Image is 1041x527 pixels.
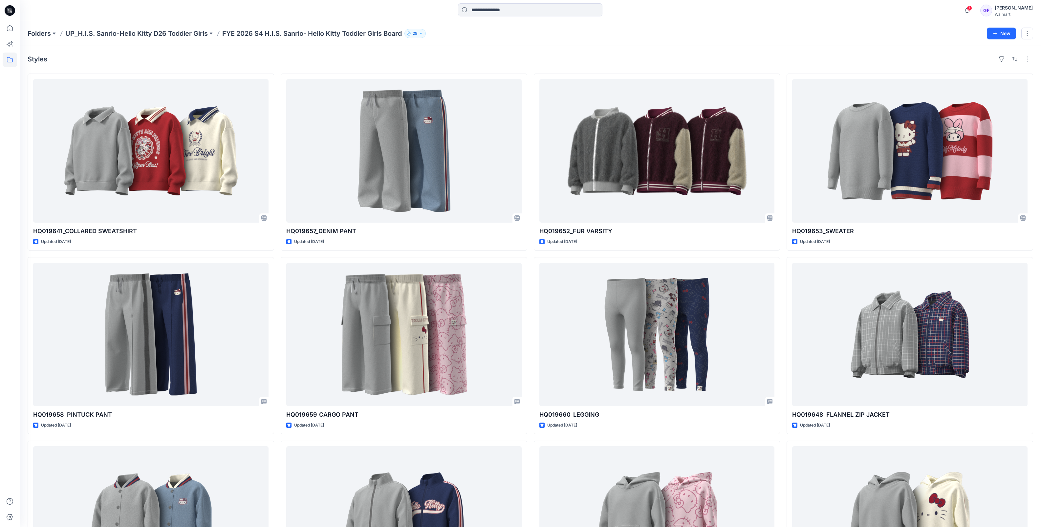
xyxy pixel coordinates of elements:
[792,79,1028,223] a: HQ019653_SWEATER
[987,28,1016,39] button: New
[792,410,1028,419] p: HQ019648_FLANNEL ZIP JACKET
[33,410,269,419] p: HQ019658_PINTUCK PANT
[404,29,426,38] button: 28
[539,263,775,406] a: HQ019660_LEGGING
[286,227,522,236] p: HQ019657_DENIM PANT
[286,263,522,406] a: HQ019659_CARGO PANT
[980,5,992,16] div: GF
[967,6,972,11] span: 7
[28,55,47,63] h4: Styles
[539,79,775,223] a: HQ019652_FUR VARSITY
[294,422,324,429] p: Updated [DATE]
[286,79,522,223] a: HQ019657_DENIM PANT
[800,422,830,429] p: Updated [DATE]
[547,422,577,429] p: Updated [DATE]
[792,227,1028,236] p: HQ019653_SWEATER
[539,410,775,419] p: HQ019660_LEGGING
[539,227,775,236] p: HQ019652_FUR VARSITY
[33,227,269,236] p: HQ019641_COLLARED SWEATSHIRT
[995,12,1033,17] div: Walmart
[800,238,830,245] p: Updated [DATE]
[294,238,324,245] p: Updated [DATE]
[792,263,1028,406] a: HQ019648_FLANNEL ZIP JACKET
[547,238,577,245] p: Updated [DATE]
[995,4,1033,12] div: [PERSON_NAME]
[222,29,402,38] p: FYE 2026 S4 H.I.S. Sanrio- Hello Kitty Toddler Girls Board
[41,422,71,429] p: Updated [DATE]
[33,79,269,223] a: HQ019641_COLLARED SWEATSHIRT
[41,238,71,245] p: Updated [DATE]
[413,30,418,37] p: 28
[286,410,522,419] p: HQ019659_CARGO PANT
[65,29,208,38] a: UP_H.I.S. Sanrio-Hello Kitty D26 Toddler Girls
[28,29,51,38] a: Folders
[33,263,269,406] a: HQ019658_PINTUCK PANT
